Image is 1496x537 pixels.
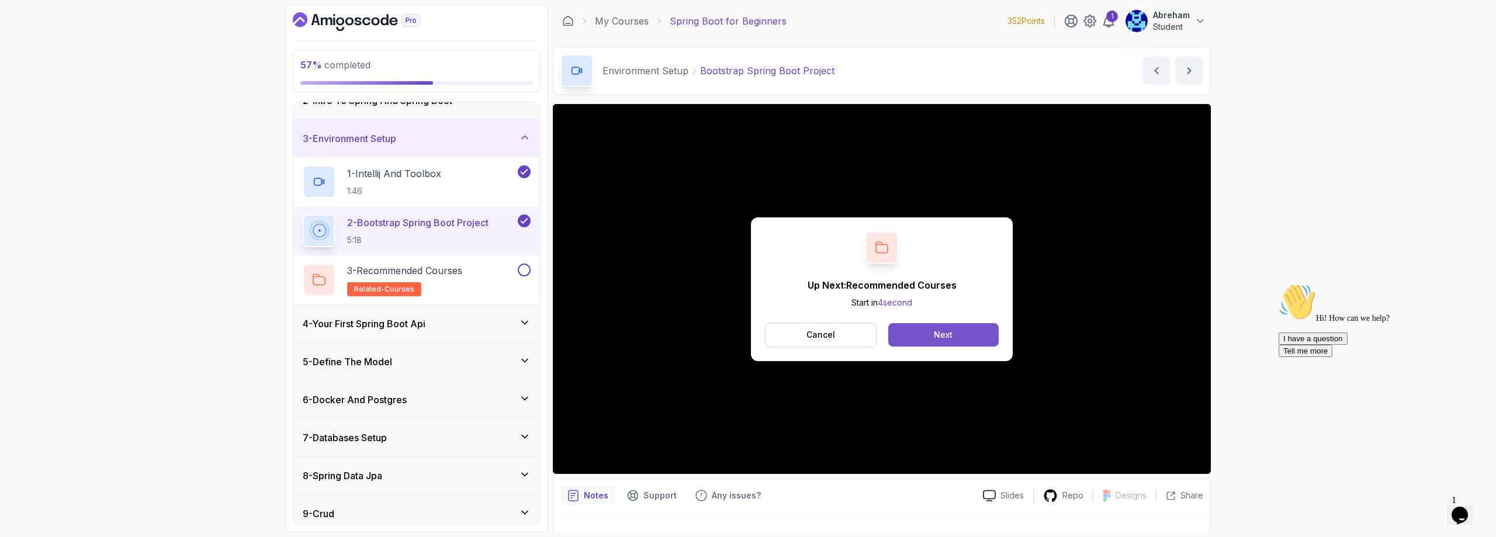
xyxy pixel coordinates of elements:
[293,343,540,380] button: 5-Define The Model
[300,59,322,71] span: 57 %
[303,165,531,198] button: 1-Intellij And Toolbox1:46
[560,486,615,505] button: notes button
[765,323,877,347] button: Cancel
[553,104,1211,474] iframe: To enrich screen reader interactions, please activate Accessibility in Grammarly extension settings
[700,64,834,78] p: Bootstrap Spring Boot Project
[1156,490,1203,501] button: Share
[1180,490,1203,501] p: Share
[620,486,684,505] button: Support button
[300,59,370,71] span: completed
[5,66,58,78] button: Tell me more
[303,355,392,369] h3: 5 - Define The Model
[347,264,462,278] p: 3 - Recommended Courses
[347,185,441,197] p: 1:46
[808,278,957,292] p: Up Next: Recommended Courses
[1007,15,1045,27] p: 352 Points
[1000,490,1024,501] p: Slides
[293,120,540,157] button: 3-Environment Setup
[303,214,531,247] button: 2-Bootstrap Spring Boot Project5:18
[1153,9,1190,21] p: Abreham
[974,490,1033,502] a: Slides
[5,35,116,44] span: Hi! How can we help?
[806,329,835,341] p: Cancel
[1106,11,1118,22] div: 1
[688,486,768,505] button: Feedback button
[808,297,957,309] p: Start in
[303,393,407,407] h3: 6 - Docker And Postgres
[934,329,953,341] div: Next
[354,285,414,294] span: related-courses
[293,457,540,494] button: 8-Spring Data Jpa
[602,64,688,78] p: Environment Setup
[5,5,215,78] div: 👋Hi! How can we help?I have a questionTell me more
[888,323,999,347] button: Next
[293,419,540,456] button: 7-Databases Setup
[293,12,447,31] a: Dashboard
[1062,490,1083,501] p: Repo
[303,317,425,331] h3: 4 - Your First Spring Boot Api
[293,495,540,532] button: 9-Crud
[712,490,761,501] p: Any issues?
[1125,9,1206,33] button: user profile imageAbrehamStudent
[1116,490,1147,501] p: Designs
[878,297,912,307] span: 4 second
[5,54,74,66] button: I have a question
[1175,57,1203,85] button: next content
[347,234,489,246] p: 5:18
[303,131,396,145] h3: 3 - Environment Setup
[1274,279,1484,484] iframe: chat widget
[303,507,334,521] h3: 9 - Crud
[1126,10,1148,32] img: user profile image
[347,167,441,181] p: 1 - Intellij And Toolbox
[347,216,489,230] p: 2 - Bootstrap Spring Boot Project
[5,5,42,42] img: :wave:
[562,15,574,27] a: Dashboard
[643,490,677,501] p: Support
[1034,489,1093,503] a: Repo
[293,305,540,342] button: 4-Your First Spring Boot Api
[1153,21,1190,33] p: Student
[1142,57,1171,85] button: previous content
[1102,14,1116,28] a: 1
[595,14,649,28] a: My Courses
[303,469,382,483] h3: 8 - Spring Data Jpa
[1447,490,1484,525] iframe: chat widget
[303,264,531,296] button: 3-Recommended Coursesrelated-courses
[293,381,540,418] button: 6-Docker And Postgres
[303,431,387,445] h3: 7 - Databases Setup
[670,14,787,28] p: Spring Boot for Beginners
[584,490,608,501] p: Notes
